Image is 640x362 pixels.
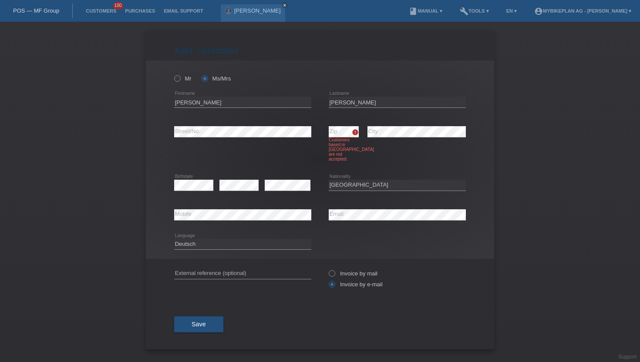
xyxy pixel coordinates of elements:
input: Invoice by e-mail [329,281,334,292]
a: Email Support [159,8,207,13]
a: EN ▾ [502,8,521,13]
label: Ms/Mrs [202,75,231,82]
a: Purchases [121,8,159,13]
input: Invoice by mail [329,270,334,281]
label: Mr [174,75,192,82]
div: Customers based in [GEOGRAPHIC_DATA] are not accepted. [329,137,359,161]
input: Ms/Mrs [202,75,207,81]
a: POS — MF Group [13,7,59,14]
i: close [283,3,287,7]
a: Support [618,354,637,360]
i: error [352,129,359,136]
a: Customers [81,8,121,13]
a: [PERSON_NAME] [234,7,281,14]
i: book [409,7,418,16]
a: buildTools ▾ [455,8,493,13]
input: Mr [174,75,180,81]
i: account_circle [534,7,543,16]
a: close [282,2,288,8]
span: Save [192,321,206,328]
label: Invoice by mail [329,270,377,277]
span: 100 [113,2,124,10]
button: Save [174,316,223,333]
a: bookManual ▾ [404,8,447,13]
h1: Add customer [174,45,466,56]
i: build [460,7,468,16]
a: account_circleMybikeplan AG - [PERSON_NAME] ▾ [530,8,636,13]
label: Invoice by e-mail [329,281,383,288]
